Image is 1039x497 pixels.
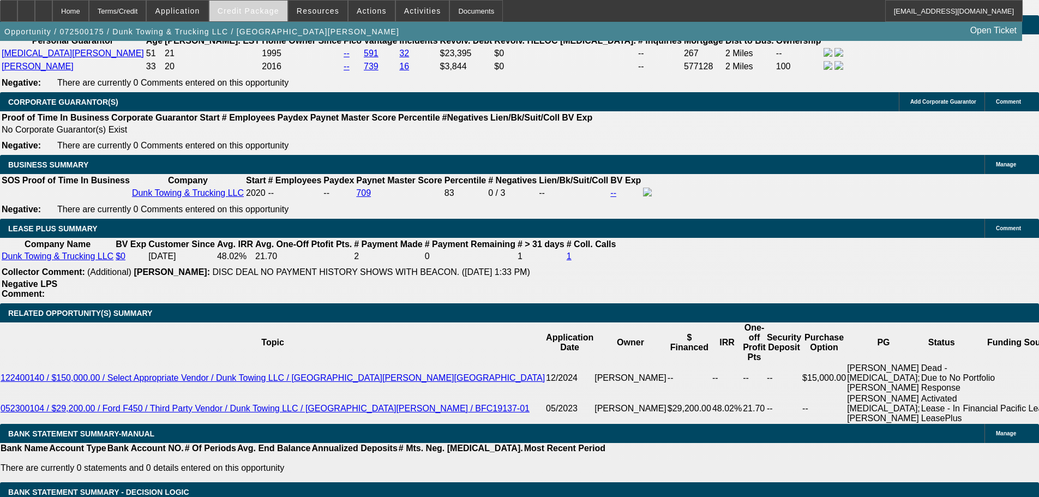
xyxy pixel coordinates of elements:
[8,309,152,318] span: RELATED OPPORTUNITY(S) SUMMARY
[2,279,57,298] b: Negative LPS Comment:
[134,267,210,277] b: [PERSON_NAME]:
[354,239,422,249] b: # Payment Made
[712,322,742,363] th: IRR
[8,160,88,169] span: BUSINESS SUMMARY
[567,239,616,249] b: # Coll. Calls
[524,443,606,454] th: Most Recent Period
[184,443,237,454] th: # Of Periods
[255,251,352,262] td: 21.70
[311,443,398,454] th: Annualized Deposits
[57,141,289,150] span: There are currently 0 Comments entered on this opportunity
[168,176,208,185] b: Company
[562,113,592,122] b: BV Exp
[87,267,131,277] span: (Additional)
[802,393,846,424] td: --
[683,61,724,73] td: 577128
[356,176,442,185] b: Paynet Master Score
[323,176,354,185] b: Paydex
[490,113,560,122] b: Lien/Bk/Suit/Coll
[2,62,74,71] a: [PERSON_NAME]
[996,430,1016,436] span: Manage
[398,443,524,454] th: # Mts. Neg. [MEDICAL_DATA].
[2,49,144,58] a: [MEDICAL_DATA][PERSON_NAME]
[1,463,605,473] p: There are currently 0 statements and 0 details entered on this opportunity
[255,239,352,249] b: Avg. One-Off Ptofit Pts.
[399,62,409,71] a: 16
[488,176,537,185] b: # Negatives
[148,239,215,249] b: Customer Since
[364,62,379,71] a: 739
[610,176,641,185] b: BV Exp
[996,99,1021,105] span: Comment
[742,393,766,424] td: 21.70
[638,47,682,59] td: --
[398,113,440,122] b: Percentile
[222,113,275,122] b: # Employees
[357,7,387,15] span: Actions
[921,393,963,424] td: Activated Lease - In LeasePlus
[545,322,594,363] th: Application Date
[445,176,486,185] b: Percentile
[594,363,667,393] td: [PERSON_NAME]
[356,188,371,197] a: 709
[132,188,244,197] a: Dunk Towing & Trucking LLC
[725,47,774,59] td: 2 Miles
[200,113,219,122] b: Start
[237,443,311,454] th: Avg. End Balance
[364,49,379,58] a: 591
[518,239,564,249] b: # > 31 days
[494,61,636,73] td: $0
[217,251,254,262] td: 48.02%
[404,7,441,15] span: Activities
[996,161,1016,167] span: Manage
[1,404,530,413] a: 052300104 / $29,200.00 / Ford F450 / Third Party Vendor / Dunk Towing LLC / [GEOGRAPHIC_DATA][PER...
[846,363,921,393] td: [PERSON_NAME][MEDICAL_DATA]; [PERSON_NAME]
[545,363,594,393] td: 12/2024
[725,61,774,73] td: 2 Miles
[268,188,274,197] span: --
[667,322,712,363] th: $ Financed
[246,176,266,185] b: Start
[148,251,215,262] td: [DATE]
[209,1,287,21] button: Credit Package
[1,124,597,135] td: No Corporate Guarantor(s) Exist
[594,393,667,424] td: [PERSON_NAME]
[425,239,515,249] b: # Payment Remaining
[57,78,289,87] span: There are currently 0 Comments entered on this opportunity
[57,205,289,214] span: There are currently 0 Comments entered on this opportunity
[445,188,486,198] div: 83
[111,113,197,122] b: Corporate Guarantor
[116,252,125,261] a: $0
[824,48,832,57] img: facebook-icon.png
[440,47,493,59] td: $23,395
[766,363,802,393] td: --
[834,48,843,57] img: linkedin-icon.png
[643,188,652,196] img: facebook-icon.png
[217,239,253,249] b: Avg. IRR
[25,239,91,249] b: Company Name
[155,7,200,15] span: Application
[567,252,572,261] a: 1
[323,187,355,199] td: --
[488,188,537,198] div: 0 / 3
[344,49,350,58] a: --
[1,175,21,186] th: SOS
[921,363,963,393] td: Dead - Due to No Response
[517,251,565,262] td: 1
[107,443,184,454] th: Bank Account NO.
[594,322,667,363] th: Owner
[766,322,802,363] th: Security Deposit
[846,393,921,424] td: [PERSON_NAME][MEDICAL_DATA]; [PERSON_NAME]
[538,187,609,199] td: --
[776,61,822,73] td: 100
[116,239,146,249] b: BV Exp
[442,113,489,122] b: #Negatives
[310,113,396,122] b: Paynet Master Score
[802,363,846,393] td: $15,000.00
[776,47,822,59] td: --
[344,62,350,71] a: --
[399,49,409,58] a: 32
[278,113,308,122] b: Paydex
[494,47,636,59] td: $0
[667,393,712,424] td: $29,200.00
